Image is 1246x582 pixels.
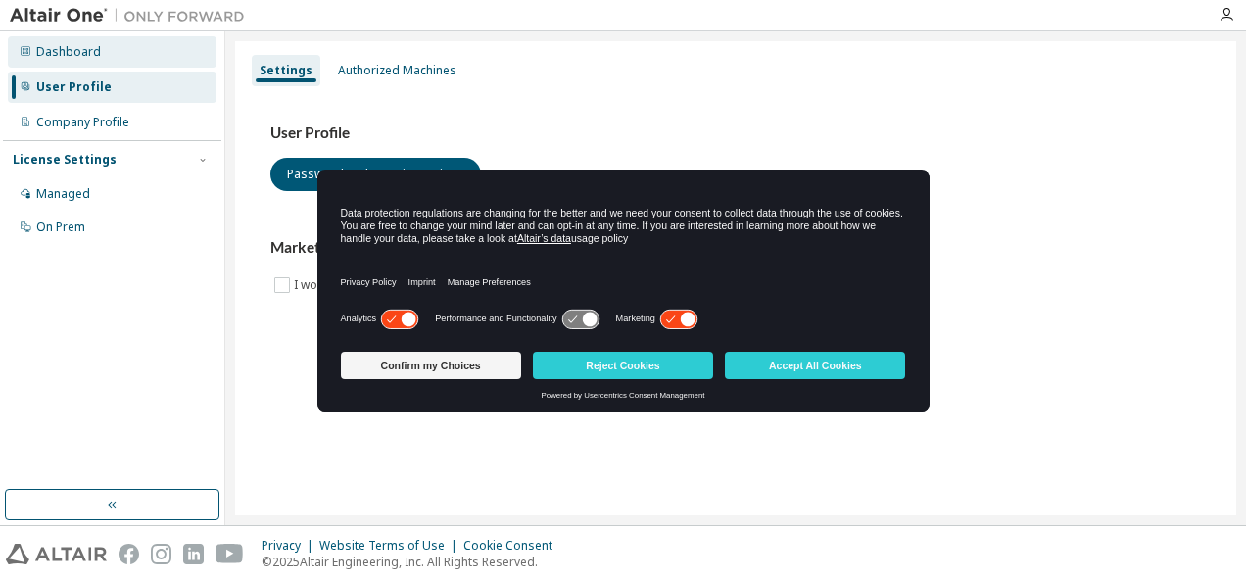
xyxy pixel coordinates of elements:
[13,152,117,168] div: License Settings
[119,544,139,564] img: facebook.svg
[36,219,85,235] div: On Prem
[151,544,171,564] img: instagram.svg
[216,544,244,564] img: youtube.svg
[36,186,90,202] div: Managed
[294,273,581,297] label: I would like to receive marketing emails from Altair
[270,123,1201,143] h3: User Profile
[36,79,112,95] div: User Profile
[262,538,319,554] div: Privacy
[463,538,564,554] div: Cookie Consent
[270,238,1201,258] h3: Marketing Preferences
[338,63,456,78] div: Authorized Machines
[36,115,129,130] div: Company Profile
[270,158,481,191] button: Password and Security Settings
[262,554,564,570] p: © 2025 Altair Engineering, Inc. All Rights Reserved.
[319,538,463,554] div: Website Terms of Use
[36,44,101,60] div: Dashboard
[183,544,204,564] img: linkedin.svg
[260,63,312,78] div: Settings
[10,6,255,25] img: Altair One
[6,544,107,564] img: altair_logo.svg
